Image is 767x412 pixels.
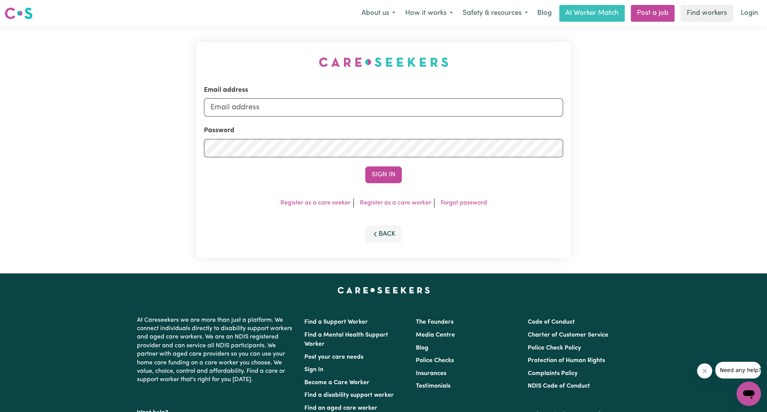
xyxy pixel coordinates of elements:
a: Find a disability support worker [304,392,394,398]
a: Protection of Human Rights [528,358,605,364]
img: Careseekers logo [5,6,33,20]
label: Password [204,126,234,136]
a: Forgot password [441,200,487,206]
a: Find an aged care worker [304,405,377,411]
a: Code of Conduct [528,319,575,325]
a: Login [736,5,762,22]
a: Become a Care Worker [304,380,369,386]
label: Email address [204,85,248,95]
a: Post a job [631,5,675,22]
a: Careseekers home page [337,287,430,293]
p: At Careseekers we are more than just a platform. We connect individuals directly to disability su... [137,313,295,387]
iframe: Message from company [715,362,761,378]
button: About us [356,5,400,21]
a: Find a Mental Health Support Worker [304,332,388,347]
a: Police Checks [416,358,454,364]
a: Register as a care seeker [280,200,350,206]
a: Sign In [304,367,323,373]
a: Media Centre [416,332,455,338]
a: Charter of Customer Service [528,332,608,338]
a: Testimonials [416,383,450,389]
a: Complaints Policy [528,370,578,377]
button: Sign In [365,166,402,183]
a: Post your care needs [304,354,363,360]
a: Careseekers logo [5,5,33,22]
a: Blog [533,5,556,22]
a: Find workers [681,5,733,22]
a: Blog [416,345,428,351]
a: The Founders [416,319,454,325]
button: Back [365,226,402,243]
button: How it works [400,5,458,21]
a: NDIS Code of Conduct [528,383,590,389]
iframe: Close message [697,363,712,378]
a: AI Worker Match [559,5,625,22]
a: Register as a care worker [360,200,431,206]
span: Need any help? [5,5,46,11]
a: Insurances [416,370,446,377]
a: Police Check Policy [528,345,581,351]
iframe: Button to launch messaging window [737,382,761,406]
input: Email address [204,98,563,117]
button: Safety & resources [458,5,533,21]
a: Find a Support Worker [304,319,368,325]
